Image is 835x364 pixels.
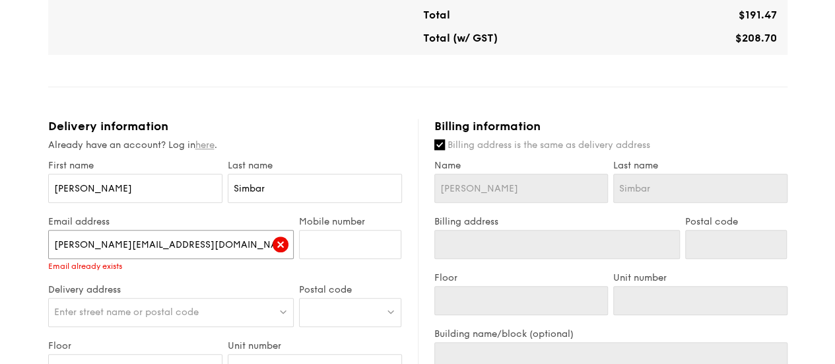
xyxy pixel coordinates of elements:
[423,9,450,21] span: Total
[48,160,222,171] label: First name
[195,139,215,151] a: here
[434,328,787,340] label: Building name/block (optional)
[739,9,777,21] span: $191.47
[735,32,777,44] span: $208.70
[299,284,401,295] label: Postal code
[54,307,199,318] span: Enter street name or postal code
[434,216,680,227] label: Billing address
[434,139,445,150] input: Billing address is the same as delivery address
[48,262,294,271] div: Email already exists
[48,216,294,227] label: Email address
[613,272,787,283] label: Unit number
[434,160,609,171] label: Name
[448,139,650,151] span: Billing address is the same as delivery address
[228,160,402,171] label: Last name
[685,216,787,227] label: Postal code
[423,32,498,44] span: Total (w/ GST)
[434,119,541,133] span: Billing information
[273,237,288,252] img: icon-error.62b55002.svg
[48,139,402,152] div: Already have an account? Log in .
[613,160,787,171] label: Last name
[279,307,288,316] img: icon-dropdown.fa26e9f9.svg
[48,119,168,133] span: Delivery information
[48,284,294,295] label: Delivery address
[386,307,395,316] img: icon-dropdown.fa26e9f9.svg
[48,340,222,351] label: Floor
[434,272,609,283] label: Floor
[228,340,402,351] label: Unit number
[299,216,401,227] label: Mobile number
